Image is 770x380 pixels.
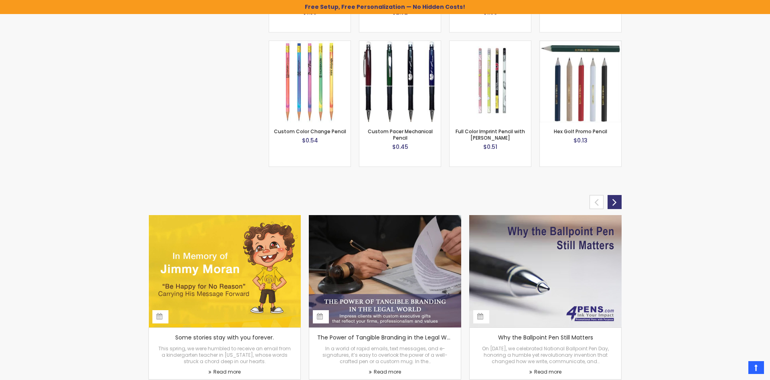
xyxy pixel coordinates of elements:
img: Custom Color Change Pencil [269,41,351,122]
div: next [608,195,622,209]
a: Read more [529,369,561,375]
span: Read more [374,368,401,375]
img: 4_Blog_August_4Pens_Jimmy_Moran.jpg [148,215,301,327]
img: Full Color Imprint Pencil with Eraser [450,41,531,122]
a: Hex Golf Promo Pencil [554,128,607,135]
span: $0.54 [302,136,318,144]
div: In a world of rapid emails, text messages, and e-signatures, it’s easy to overlook the power of a... [317,345,453,365]
a: Top [748,361,764,374]
a: Full Color Imprint Pencil with [PERSON_NAME] [456,128,525,141]
a: Some stories stay with you forever. [175,333,274,341]
a: Custom Color Change Pencil [274,128,346,135]
img: The_Power_of_Tangible_Branding_in_the_Legal_World.jpg [309,215,461,327]
a: Full Color Imprint Pencil with Eraser [450,41,531,47]
a: The Power of Tangible Branding in the Legal World [317,333,457,341]
a: Custom Color Change Pencil [269,41,351,47]
div: prev [590,195,604,209]
div: On [DATE], we celebrated National Ballpoint Pen Day, honoring a humble yet revolutionary inventio... [478,345,613,365]
span: $0.13 [573,136,588,144]
a: Hex Golf Promo Pencil [540,41,621,47]
a: Read more [209,369,241,375]
div: This spring, we were humbled to receive an email from a kindergarten teacher in [US_STATE], whose... [157,345,292,365]
a: Why the Ballpoint Pen Still Matters [498,333,593,341]
a: Custom Pacer Mechanical Pencil [368,128,433,141]
img: Why_the_Ballpoint_Pen_Still_Matters_Blog_1.jpg [469,215,622,327]
span: $0.45 [392,143,408,151]
a: Custom Pacer Mechanical Pencil [359,41,441,47]
span: Read more [534,368,561,375]
img: Custom Pacer Mechanical Pencil [359,41,441,122]
img: Hex Golf Promo Pencil [540,41,621,122]
a: Read more [369,369,401,375]
span: $0.51 [483,143,497,151]
span: Read more [213,368,241,375]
